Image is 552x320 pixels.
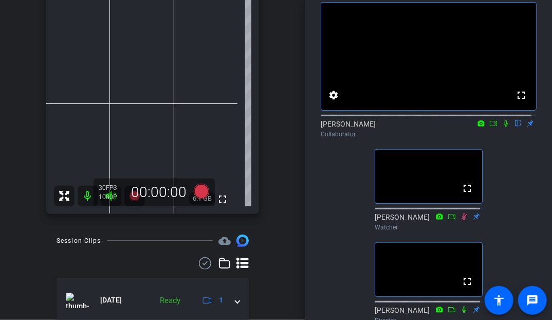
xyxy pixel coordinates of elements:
mat-icon: fullscreen [461,182,473,194]
mat-icon: flip [512,118,524,128]
mat-icon: fullscreen [461,275,473,288]
mat-icon: fullscreen [216,193,229,205]
mat-icon: settings [327,89,340,101]
div: Collaborator [321,130,537,139]
img: thumb-nail [66,293,89,308]
span: FPS [106,184,117,191]
img: Session clips [236,235,249,247]
div: Ready [155,295,186,307]
mat-icon: fullscreen [515,89,527,101]
div: [PERSON_NAME] [375,212,483,232]
div: Session Clips [57,236,101,246]
div: Watcher [375,223,483,232]
mat-icon: message [526,294,539,307]
mat-icon: accessibility [493,294,505,307]
span: Destinations for your clips [218,235,231,247]
div: [PERSON_NAME] [321,119,537,139]
div: 1080P [99,193,124,201]
span: 1 [219,295,223,306]
div: 00:00:00 [124,184,193,201]
div: 30 [99,184,124,192]
mat-icon: cloud_upload [218,235,231,247]
span: [DATE] [100,295,122,306]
